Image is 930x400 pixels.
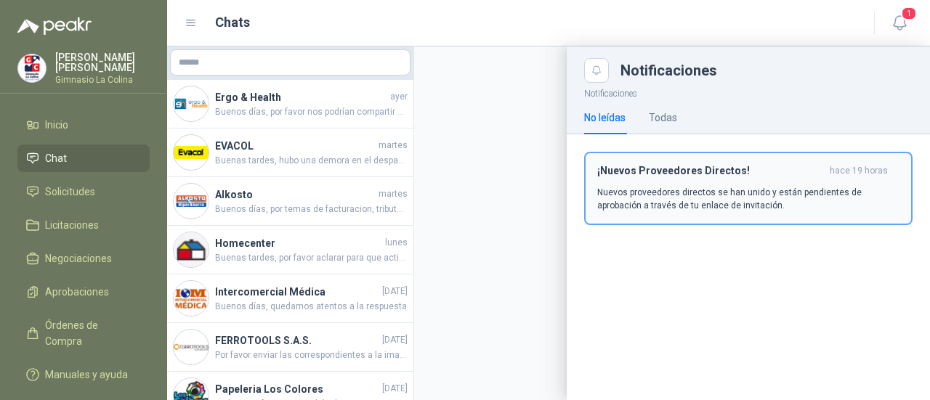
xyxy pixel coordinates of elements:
a: Negociaciones [17,245,150,272]
a: Chat [17,144,150,172]
div: Todas [649,110,677,126]
button: ¡Nuevos Proveedores Directos!hace 19 horas Nuevos proveedores directos se han unido y están pendi... [584,152,913,225]
span: 1 [901,7,917,20]
a: Solicitudes [17,178,150,205]
span: hace 19 horas [830,165,888,177]
span: Inicio [45,117,68,133]
div: Notificaciones [620,63,913,78]
h1: Chats [215,12,250,33]
p: Notificaciones [567,83,930,101]
a: Licitaciones [17,211,150,239]
span: Órdenes de Compra [45,317,136,349]
span: Aprobaciones [45,284,109,300]
span: Negociaciones [45,250,112,266]
img: Company Logo [18,54,46,82]
span: Chat [45,150,67,166]
span: Manuales y ayuda [45,367,128,383]
a: Órdenes de Compra [17,311,150,355]
a: Inicio [17,111,150,139]
p: [PERSON_NAME] [PERSON_NAME] [55,52,150,73]
span: Licitaciones [45,217,99,233]
button: 1 [886,10,913,36]
span: Solicitudes [45,184,95,200]
img: Logo peakr [17,17,92,35]
a: Manuales y ayuda [17,361,150,388]
p: Gimnasio La Colina [55,75,150,84]
button: Close [584,58,609,83]
h3: ¡Nuevos Proveedores Directos! [597,165,824,177]
a: Aprobaciones [17,278,150,306]
div: No leídas [584,110,626,126]
p: Nuevos proveedores directos se han unido y están pendientes de aprobación a través de tu enlace d... [597,186,899,212]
